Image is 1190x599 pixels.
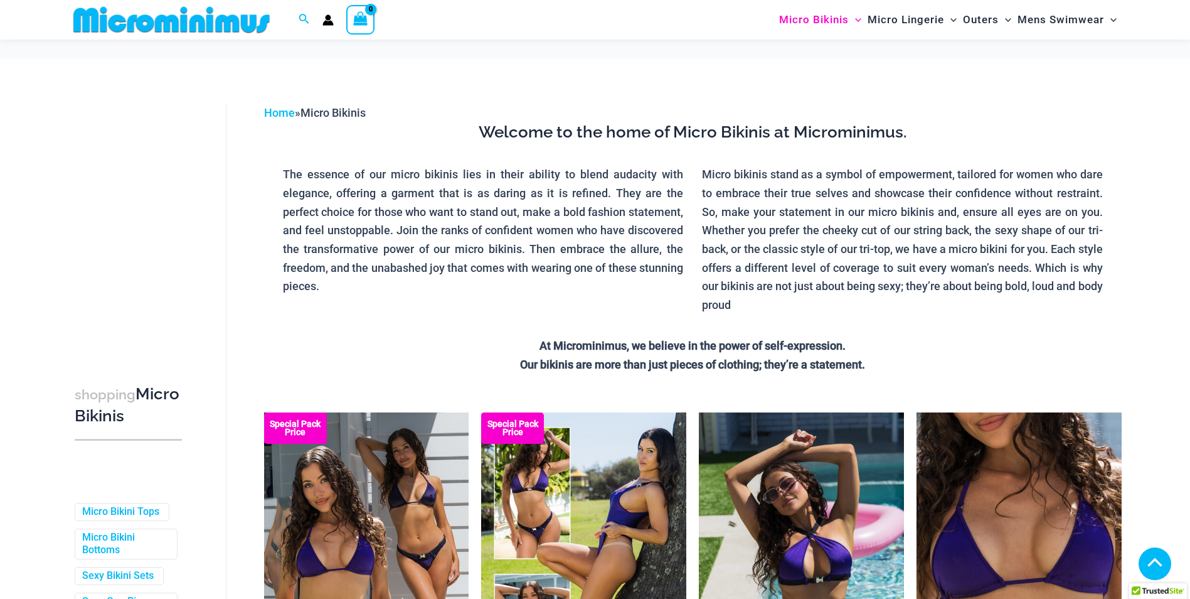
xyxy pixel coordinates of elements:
[300,106,366,119] span: Micro Bikinis
[849,4,861,36] span: Menu Toggle
[960,4,1014,36] a: OutersMenu ToggleMenu Toggle
[82,569,154,583] a: Sexy Bikini Sets
[779,4,849,36] span: Micro Bikinis
[283,165,684,296] p: The essence of our micro bikinis lies in their ability to blend audacity with elegance, offering ...
[963,4,999,36] span: Outers
[75,94,188,345] iframe: TrustedSite Certified
[75,384,182,427] h3: Micro Bikinis
[520,358,865,371] strong: Our bikinis are more than just pieces of clothing; they’re a statement.
[868,4,944,36] span: Micro Lingerie
[322,14,334,26] a: Account icon link
[1104,4,1117,36] span: Menu Toggle
[999,4,1011,36] span: Menu Toggle
[264,106,366,119] span: »
[346,5,375,34] a: View Shopping Cart, empty
[68,6,275,34] img: MM SHOP LOGO FLAT
[481,420,544,436] b: Special Pack Price
[774,2,1122,38] nav: Site Navigation
[82,531,167,558] a: Micro Bikini Bottoms
[776,4,864,36] a: Micro BikinisMenu ToggleMenu Toggle
[702,165,1103,315] p: Micro bikinis stand as a symbol of empowerment, tailored for women who dare to embrace their true...
[82,505,159,519] a: Micro Bikini Tops
[1017,4,1104,36] span: Mens Swimwear
[1014,4,1120,36] a: Mens SwimwearMenu ToggleMenu Toggle
[274,122,1112,143] h3: Welcome to the home of Micro Bikinis at Microminimus.
[539,339,846,352] strong: At Microminimus, we believe in the power of self-expression.
[299,12,310,28] a: Search icon link
[264,420,327,436] b: Special Pack Price
[944,4,957,36] span: Menu Toggle
[864,4,960,36] a: Micro LingerieMenu ToggleMenu Toggle
[264,106,295,119] a: Home
[75,387,135,402] span: shopping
